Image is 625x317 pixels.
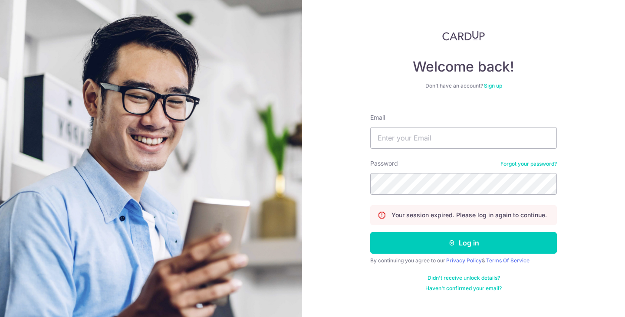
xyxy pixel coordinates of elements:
[370,159,398,168] label: Password
[370,232,557,254] button: Log in
[370,82,557,89] div: Don’t have an account?
[500,160,557,167] a: Forgot your password?
[484,82,502,89] a: Sign up
[442,30,485,41] img: CardUp Logo
[370,58,557,75] h4: Welcome back!
[446,257,482,264] a: Privacy Policy
[391,211,547,219] p: Your session expired. Please log in again to continue.
[370,127,557,149] input: Enter your Email
[425,285,502,292] a: Haven't confirmed your email?
[370,257,557,264] div: By continuing you agree to our &
[486,257,530,264] a: Terms Of Service
[370,113,385,122] label: Email
[428,275,500,281] a: Didn't receive unlock details?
